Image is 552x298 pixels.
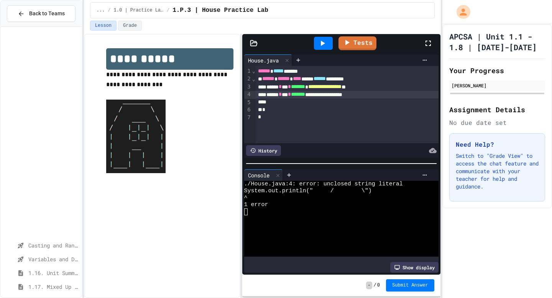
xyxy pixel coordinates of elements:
span: Fold line [252,76,256,82]
h3: Need Help? [456,140,539,149]
button: Grade [118,21,142,31]
span: / [108,7,110,13]
span: Submit Answer [392,282,428,288]
button: Back to Teams [7,5,76,22]
div: 4 [244,91,252,98]
span: 1.16. Unit Summary 1a (1.1-1.6) [28,269,79,277]
span: 1.17. Mixed Up Code Practice 1.1-1.6 [28,283,79,291]
p: Switch to "Grade View" to access the chat feature and communicate with your teacher for help and ... [456,152,539,190]
div: 6 [244,106,252,114]
div: History [246,145,281,156]
div: Show display [390,262,439,273]
div: My Account [449,3,472,21]
h2: Assignment Details [449,104,545,115]
span: ... [97,7,105,13]
span: Fold line [252,68,256,74]
a: Tests [338,36,376,50]
div: House.java [244,56,283,64]
button: Submit Answer [386,279,434,291]
span: 1 error [244,201,268,208]
span: / [167,7,169,13]
div: 1 [244,67,252,75]
h1: APCSA | Unit 1.1 - 1.8 | [DATE]-[DATE] [449,31,545,52]
span: Variables and Data Types - Quiz [28,255,79,263]
div: 7 [244,114,252,121]
div: House.java [244,54,292,66]
button: Lesson [90,21,117,31]
div: No due date set [449,118,545,127]
span: 1.0 | Practice Labs [114,7,164,13]
span: System.out.println(" / \") [244,188,372,195]
span: 1.P.3 | House Practice Lab [172,6,268,15]
span: / [374,282,376,288]
span: - [366,282,372,289]
div: 2 [244,75,252,83]
div: 5 [244,99,252,106]
div: 3 [244,83,252,91]
div: Console [244,171,273,179]
h2: Your Progress [449,65,545,76]
span: Casting and Ranges of variables - Quiz [28,241,79,249]
div: Console [244,169,283,181]
span: ./House.java:4: error: unclosed string literal [244,181,403,188]
span: 0 [377,282,380,288]
div: [PERSON_NAME] [452,82,543,89]
span: Back to Teams [29,10,65,18]
span: ^ [244,195,248,201]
